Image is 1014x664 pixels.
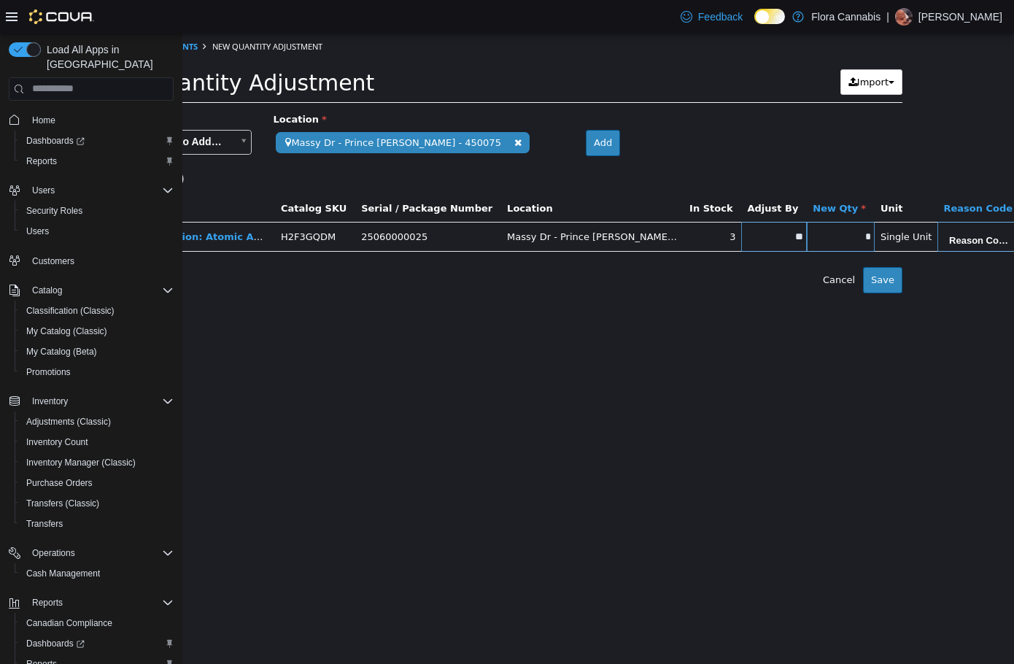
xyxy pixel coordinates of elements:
[32,285,62,296] span: Catalog
[3,280,179,301] button: Catalog
[20,614,118,632] a: Canadian Compliance
[20,132,174,150] span: Dashboards
[3,250,179,271] button: Customers
[26,252,80,270] a: Customers
[32,185,55,196] span: Users
[403,96,438,123] button: Add
[675,43,706,54] span: Import
[698,168,723,182] button: Unit
[3,391,179,412] button: Inventory
[20,635,174,652] span: Dashboards
[20,153,63,170] a: Reports
[20,132,90,150] a: Dashboards
[26,182,174,199] span: Users
[15,151,179,171] button: Reports
[507,168,553,182] button: In Stock
[26,252,174,270] span: Customers
[26,544,81,562] button: Operations
[895,8,913,26] div: Claire Godbout
[20,153,174,170] span: Reports
[20,454,174,471] span: Inventory Manager (Classic)
[26,568,100,579] span: Cash Management
[26,366,71,378] span: Promotions
[15,301,179,321] button: Classification (Classic)
[26,594,174,611] span: Reports
[26,457,136,468] span: Inventory Manager (Classic)
[26,436,88,448] span: Inventory Count
[20,433,174,451] span: Inventory Count
[26,282,174,299] span: Catalog
[26,594,69,611] button: Reports
[32,255,74,267] span: Customers
[26,393,174,410] span: Inventory
[565,168,619,182] button: Adjust By
[15,633,179,654] a: Dashboards
[501,188,559,218] td: 3
[15,201,179,221] button: Security Roles
[15,221,179,242] button: Users
[15,493,179,514] button: Transfers (Classic)
[3,180,179,201] button: Users
[15,473,179,493] button: Purchase Orders
[26,112,61,129] a: Home
[632,233,681,260] button: Cancel
[20,495,174,512] span: Transfers (Classic)
[26,282,68,299] button: Catalog
[811,8,881,26] p: Flora Cannabis
[26,135,85,147] span: Dashboards
[758,190,858,217] a: Reason Code...
[26,225,49,237] span: Users
[20,343,103,360] a: My Catalog (Beta)
[675,2,748,31] a: Feedback
[26,617,112,629] span: Canadian Compliance
[20,413,174,431] span: Adjustments (Classic)
[681,233,720,260] button: Save
[20,635,90,652] a: Dashboards
[20,223,55,240] a: Users
[30,7,140,18] span: New Quantity Adjustment
[26,416,111,428] span: Adjustments (Classic)
[15,321,179,341] button: My Catalog (Classic)
[754,24,755,25] span: Dark Mode
[20,202,174,220] span: Security Roles
[698,198,750,209] span: Single Unit
[32,395,68,407] span: Inventory
[32,547,75,559] span: Operations
[761,169,837,180] span: Reason Code
[20,223,174,240] span: Users
[20,474,98,492] a: Purchase Orders
[20,565,174,582] span: Cash Management
[26,477,93,489] span: Purchase Orders
[26,393,74,410] button: Inventory
[20,565,106,582] a: Cash Management
[658,36,720,62] button: Import
[26,544,174,562] span: Operations
[179,168,313,182] button: Serial / Package Number
[26,155,57,167] span: Reports
[26,498,99,509] span: Transfers (Classic)
[173,188,319,218] td: 25060000025
[26,182,61,199] button: Users
[26,346,97,358] span: My Catalog (Beta)
[26,325,107,337] span: My Catalog (Classic)
[20,515,69,533] a: Transfers
[15,412,179,432] button: Adjustments (Classic)
[20,413,117,431] a: Adjustments (Classic)
[3,592,179,613] button: Reports
[15,432,179,452] button: Inventory Count
[3,543,179,563] button: Operations
[93,188,173,218] td: H2F3GQDM
[15,131,179,151] a: Dashboards
[325,198,535,209] span: Massy Dr - Prince [PERSON_NAME] - 450075
[32,115,55,126] span: Home
[98,168,167,182] button: Catalog SKU
[93,99,347,120] span: Massy Dr - Prince [PERSON_NAME] - 450075
[20,454,142,471] a: Inventory Manager (Classic)
[325,168,373,182] button: Location
[20,614,174,632] span: Canadian Compliance
[20,433,94,451] a: Inventory Count
[886,8,889,26] p: |
[20,495,105,512] a: Transfers (Classic)
[630,169,684,180] span: New Qty
[15,563,179,584] button: Cash Management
